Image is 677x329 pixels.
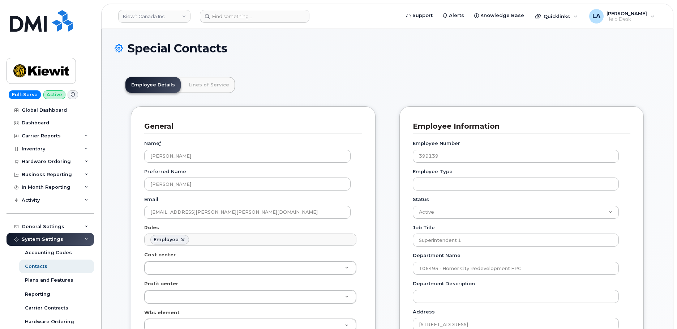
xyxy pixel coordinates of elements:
[413,280,475,287] label: Department Description
[125,77,181,93] a: Employee Details
[144,121,357,131] h3: General
[154,237,179,243] div: Employee
[183,77,235,93] a: Lines of Service
[115,42,660,55] h1: Special Contacts
[413,140,460,147] label: Employee Number
[413,168,453,175] label: Employee Type
[144,309,180,316] label: Wbs element
[413,308,435,315] label: Address
[144,280,178,287] label: Profit center
[413,121,625,131] h3: Employee Information
[144,168,186,175] label: Preferred Name
[144,224,159,231] label: Roles
[159,140,161,146] abbr: required
[413,196,429,203] label: Status
[144,196,158,203] label: Email
[144,140,161,147] label: Name
[144,251,176,258] label: Cost center
[413,224,435,231] label: Job Title
[413,252,460,259] label: Department Name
